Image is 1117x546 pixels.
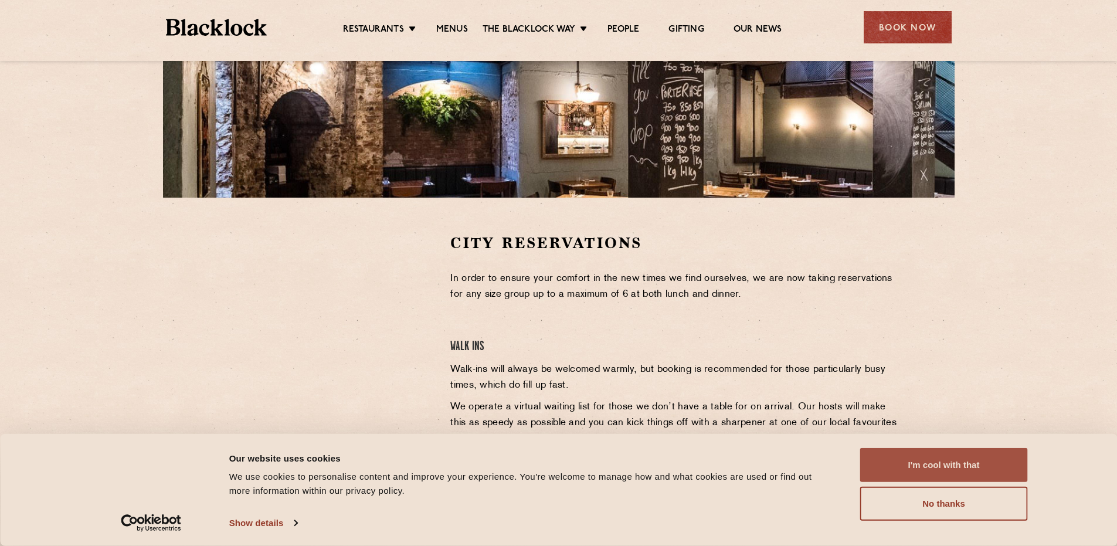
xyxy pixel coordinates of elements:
[450,362,900,394] p: Walk-ins will always be welcomed warmly, but booking is recommended for those particularly busy t...
[166,19,267,36] img: BL_Textured_Logo-footer-cropped.svg
[450,271,900,303] p: In order to ensure your comfort in the new times we find ourselves, we are now taking reservation...
[436,24,468,37] a: Menus
[229,514,297,532] a: Show details
[229,451,834,465] div: Our website uses cookies
[100,514,202,532] a: Usercentrics Cookiebot - opens in a new window
[860,448,1028,482] button: I'm cool with that
[450,233,900,253] h2: City Reservations
[450,339,900,355] h4: Walk Ins
[483,24,575,37] a: The Blacklock Way
[607,24,639,37] a: People
[229,470,834,498] div: We use cookies to personalise content and improve your experience. You're welcome to manage how a...
[864,11,952,43] div: Book Now
[450,399,900,447] p: We operate a virtual waiting list for those we don’t have a table for on arrival. Our hosts will ...
[259,233,391,409] iframe: OpenTable make booking widget
[860,487,1028,521] button: No thanks
[734,24,782,37] a: Our News
[668,24,704,37] a: Gifting
[343,24,404,37] a: Restaurants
